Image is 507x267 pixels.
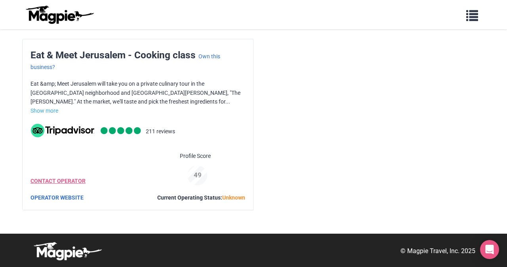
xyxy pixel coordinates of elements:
[30,194,84,201] a: OPERATOR WEBSITE
[31,124,94,137] img: tripadvisor_background-ebb97188f8c6c657a79ad20e0caa6051.svg
[180,152,211,160] span: Profile Score
[24,5,95,24] img: logo-ab69f6fb50320c5b225c76a69d11143b.png
[157,193,245,202] div: Current Operating Status:
[480,240,499,259] div: Open Intercom Messenger
[30,49,196,61] span: Eat & Meet Jerusalem - Cooking class
[222,194,245,201] span: Unknown
[184,170,211,181] div: 49
[30,79,245,106] p: Eat &amp; Meet Jerusalem will take you on a private culinary tour in the [GEOGRAPHIC_DATA] neighb...
[32,242,103,261] img: logo-white-d94fa1abed81b67a048b3d0f0ab5b955.png
[146,127,175,137] li: 211 reviews
[30,178,86,184] a: CONTACT OPERATOR
[400,246,475,256] p: © Magpie Travel, Inc. 2025
[30,108,58,114] a: Show more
